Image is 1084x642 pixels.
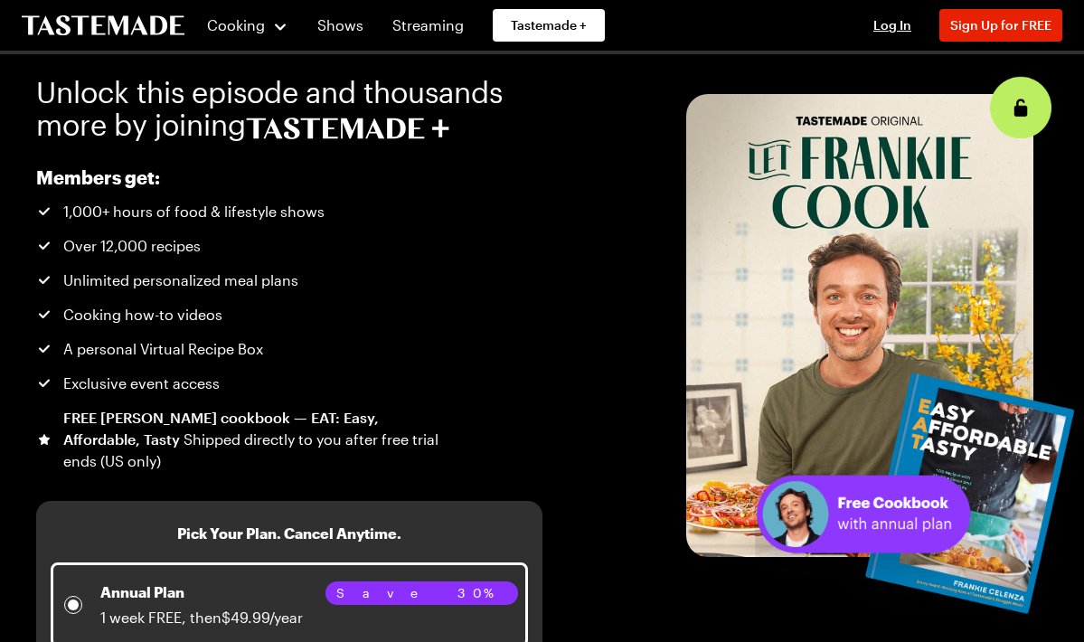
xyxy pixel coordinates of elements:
[939,9,1062,42] button: Sign Up for FREE
[63,235,201,257] span: Over 12,000 recipes
[63,201,325,222] span: 1,000+ hours of food & lifestyle shows
[63,373,220,394] span: Exclusive event access
[63,430,438,469] span: Shipped directly to you after free trial ends (US only)
[950,17,1051,33] span: Sign Up for FREE
[177,523,401,544] h3: Pick Your Plan. Cancel Anytime.
[36,201,441,472] ul: Tastemade+ Annual subscription benefits
[36,76,542,141] h1: Unlock this episode and thousands more by joining
[493,9,605,42] a: Tastemade +
[206,4,288,47] button: Cooking
[22,15,184,36] a: To Tastemade Home Page
[336,583,507,603] span: Save 30%
[63,269,298,291] span: Unlimited personalized meal plans
[36,166,441,188] h2: Members get:
[100,609,303,626] span: 1 week FREE, then $49.99/year
[63,338,263,360] span: A personal Virtual Recipe Box
[63,407,441,472] div: FREE [PERSON_NAME] cookbook — EAT: Easy, Affordable, Tasty
[100,581,303,603] p: Annual Plan
[873,17,911,33] span: Log In
[63,304,222,326] span: Cooking how-to videos
[207,16,265,33] span: Cooking
[511,16,587,34] span: Tastemade +
[856,16,928,34] button: Log In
